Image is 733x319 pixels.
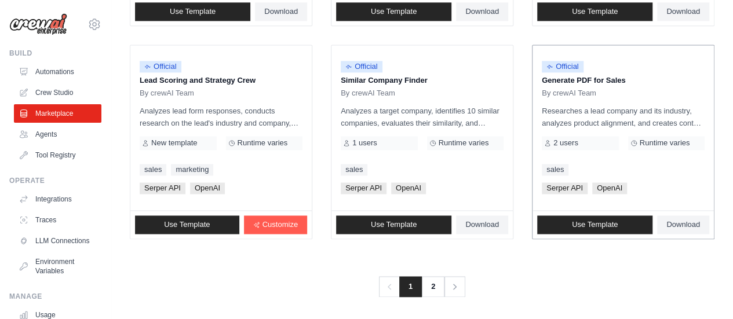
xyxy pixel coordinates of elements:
[14,211,101,229] a: Traces
[341,75,504,86] p: Similar Company Finder
[371,220,417,229] span: Use Template
[421,276,444,297] a: 2
[14,83,101,102] a: Crew Studio
[439,138,489,148] span: Runtime varies
[164,220,210,229] span: Use Template
[341,89,395,98] span: By crewAI Team
[140,105,302,129] p: Analyzes lead form responses, conducts research on the lead's industry and company, and scores th...
[572,220,618,229] span: Use Template
[341,182,386,194] span: Serper API
[14,232,101,250] a: LLM Connections
[352,138,377,148] span: 1 users
[542,164,568,175] a: sales
[640,138,690,148] span: Runtime varies
[666,220,700,229] span: Download
[341,105,504,129] p: Analyzes a target company, identifies 10 similar companies, evaluates their similarity, and provi...
[542,105,705,129] p: Researches a lead company and its industry, analyzes product alignment, and creates content for a...
[14,146,101,164] a: Tool Registry
[399,276,422,297] span: 1
[341,164,367,175] a: sales
[465,220,499,229] span: Download
[140,164,166,175] a: sales
[140,89,194,98] span: By crewAI Team
[14,104,101,123] a: Marketplace
[170,7,216,16] span: Use Template
[592,182,627,194] span: OpenAI
[542,75,705,86] p: Generate PDF for Sales
[262,220,298,229] span: Customize
[14,63,101,81] a: Automations
[341,61,382,72] span: Official
[456,215,508,234] a: Download
[14,125,101,144] a: Agents
[542,182,588,194] span: Serper API
[572,7,618,16] span: Use Template
[9,176,101,185] div: Operate
[190,182,225,194] span: OpenAI
[9,13,67,35] img: Logo
[336,215,451,234] a: Use Template
[151,138,197,148] span: New template
[456,2,508,21] a: Download
[666,7,700,16] span: Download
[371,7,417,16] span: Use Template
[244,215,307,234] a: Customize
[14,252,101,280] a: Environment Variables
[140,182,185,194] span: Serper API
[171,164,213,175] a: marketing
[391,182,426,194] span: OpenAI
[336,2,451,21] a: Use Template
[553,138,578,148] span: 2 users
[537,2,652,21] a: Use Template
[9,49,101,58] div: Build
[14,190,101,208] a: Integrations
[135,2,250,21] a: Use Template
[264,7,298,16] span: Download
[542,89,596,98] span: By crewAI Team
[238,138,288,148] span: Runtime varies
[255,2,307,21] a: Download
[465,7,499,16] span: Download
[542,61,584,72] span: Official
[657,2,709,21] a: Download
[140,61,181,72] span: Official
[379,276,465,297] nav: Pagination
[140,75,302,86] p: Lead Scoring and Strategy Crew
[537,215,652,234] a: Use Template
[9,292,101,301] div: Manage
[657,215,709,234] a: Download
[135,215,239,234] a: Use Template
